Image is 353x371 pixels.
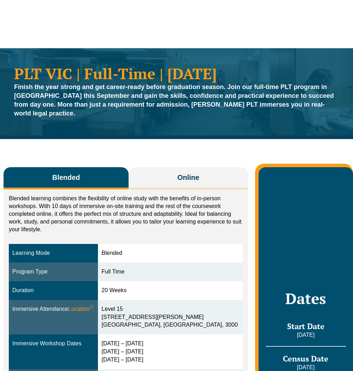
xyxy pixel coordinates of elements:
div: Program Type [12,268,94,276]
div: Immersive Workshop Dates [12,340,94,348]
h2: Dates [266,290,346,307]
h1: PLT VIC | Full-Time | [DATE] [14,66,339,81]
div: Immersive Attendance [12,305,94,313]
p: [DATE] [266,331,346,339]
span: Online [177,172,199,182]
div: 20 Weeks [101,287,239,295]
div: Duration [12,287,94,295]
div: Level 15 [STREET_ADDRESS][PERSON_NAME] [GEOGRAPHIC_DATA], [GEOGRAPHIC_DATA], 3000 [101,305,239,329]
span: Census Date [283,353,328,364]
span: Blended [52,172,80,182]
div: Learning Mode [12,249,94,257]
div: Full Time [101,268,239,276]
span: Location [68,305,94,313]
div: Blended [101,249,239,257]
p: Blended learning combines the flexibility of online study with the benefits of in-person workshop... [9,195,243,233]
span: Start Date [287,321,324,331]
div: [DATE] – [DATE] [DATE] – [DATE] [DATE] – [DATE] [101,340,239,364]
sup: ⓘ [89,305,94,310]
strong: Finish the year strong and get career-ready before graduation season. Join our full-time PLT prog... [14,83,334,117]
